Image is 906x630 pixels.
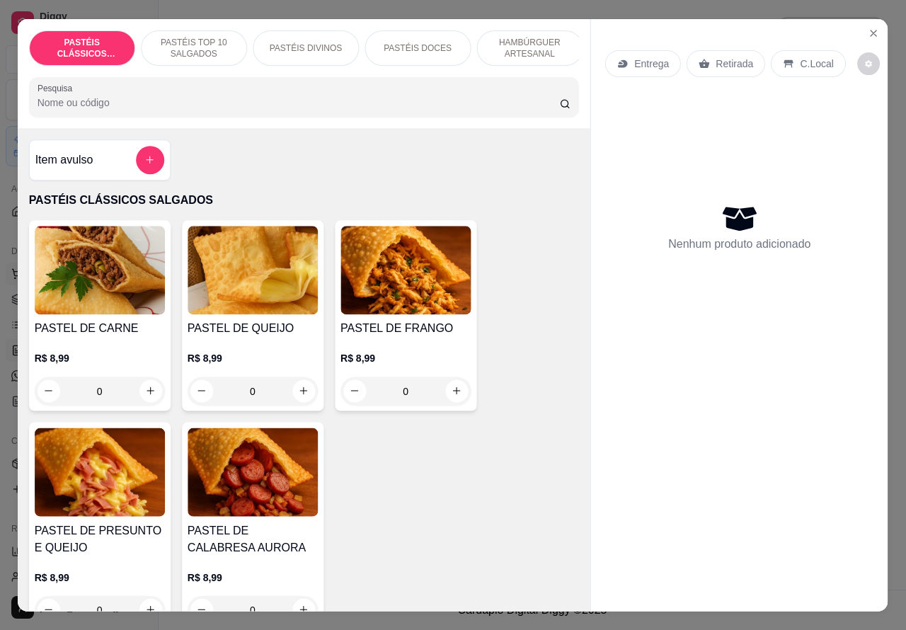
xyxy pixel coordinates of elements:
[188,428,318,516] img: product-image
[35,226,165,314] img: product-image
[136,145,164,173] button: add-separate-item
[801,56,835,70] p: C.Local
[188,320,318,337] h4: PASTEL DE QUEIJO
[635,56,670,70] p: Entrega
[190,379,213,402] button: decrease-product-quantity
[41,36,123,59] p: PASTÉIS CLÁSSICOS SALGADOS
[188,570,318,584] p: R$ 8,99
[340,226,471,314] img: product-image
[35,151,93,168] h4: Item avulso
[669,236,811,253] p: Nenhum produto adicionado
[340,320,471,337] h4: PASTEL DE FRANGO
[292,379,315,402] button: increase-product-quantity
[188,522,318,556] h4: PASTEL DE CALABRESA AURORA
[188,351,318,365] p: R$ 8,99
[270,42,343,53] p: PASTÉIS DIVINOS
[716,56,754,70] p: Retirada
[38,95,560,109] input: Pesquisa
[38,598,60,621] button: decrease-product-quantity
[35,522,165,556] h4: PASTEL DE PRESUNTO E QUEIJO
[35,320,165,337] h4: PASTEL DE CARNE
[292,598,315,621] button: increase-product-quantity
[139,379,162,402] button: increase-product-quantity
[863,21,885,44] button: Close
[35,570,165,584] p: R$ 8,99
[446,379,469,402] button: increase-product-quantity
[29,192,580,209] p: PASTÉIS CLÁSSICOS SALGADOS
[340,351,471,365] p: R$ 8,99
[188,226,318,314] img: product-image
[489,36,571,59] p: HAMBÚRGUER ARTESANAL
[190,598,213,621] button: decrease-product-quantity
[384,42,452,53] p: PASTÉIS DOCES
[38,379,60,402] button: decrease-product-quantity
[153,36,235,59] p: PASTÉIS TOP 10 SALGADOS
[857,52,880,74] button: decrease-product-quantity
[35,351,165,365] p: R$ 8,99
[38,81,77,93] label: Pesquisa
[343,379,366,402] button: decrease-product-quantity
[35,428,165,516] img: product-image
[139,598,162,621] button: increase-product-quantity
